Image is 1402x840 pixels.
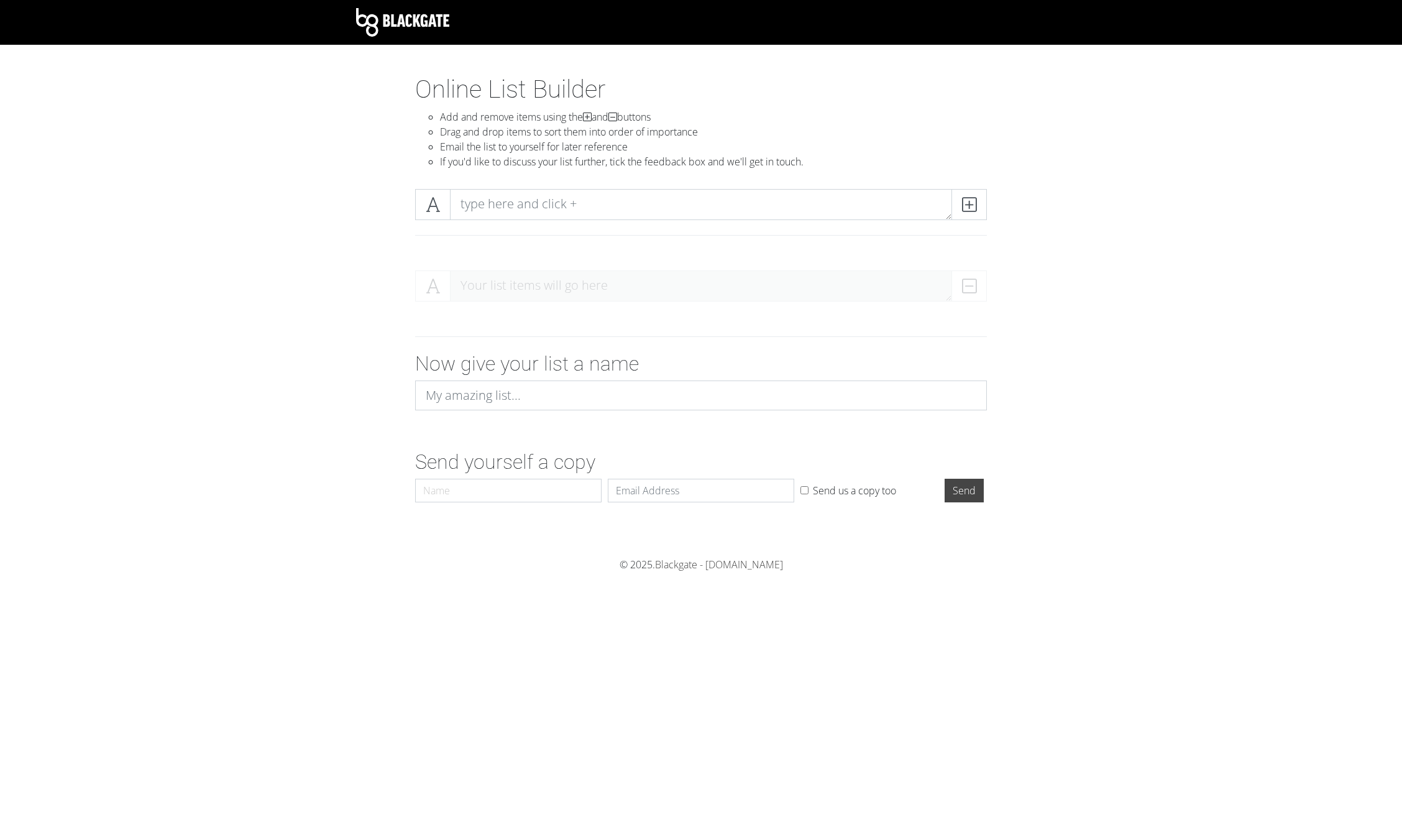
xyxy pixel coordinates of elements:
[415,352,987,376] h2: Now give your list a name
[440,154,987,169] li: If you'd like to discuss your list further, tick the feedback box and we'll get in touch.
[440,139,987,154] li: Email the list to yourself for later reference
[415,450,987,474] h2: Send yourself a copy
[356,557,1046,572] div: © 2025.
[655,558,783,571] a: Blackgate - [DOMAIN_NAME]
[415,75,987,104] h1: Online List Builder
[813,483,896,498] label: Send us a copy too
[415,479,602,502] input: Name
[608,479,794,502] input: Email Address
[440,124,987,139] li: Drag and drop items to sort them into order of importance
[356,8,449,37] img: Blackgate
[945,479,984,502] input: Send
[415,381,987,410] input: My amazing list...
[440,109,987,124] li: Add and remove items using the and buttons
